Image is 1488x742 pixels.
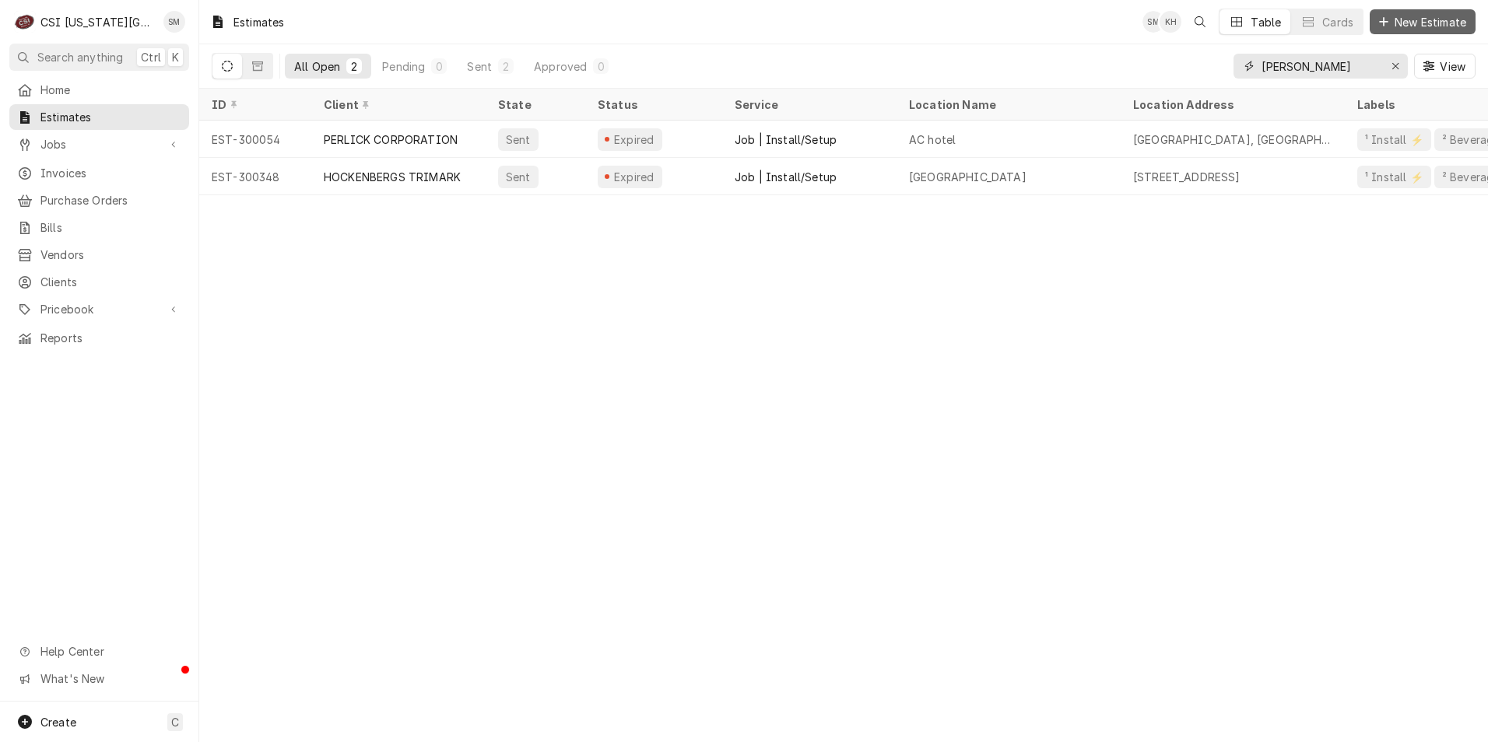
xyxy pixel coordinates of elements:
[1142,11,1164,33] div: SM
[1133,96,1329,113] div: Location Address
[40,136,158,152] span: Jobs
[735,96,881,113] div: Service
[14,11,36,33] div: C
[1363,169,1425,185] div: ¹ Install ⚡️
[40,82,181,98] span: Home
[9,77,189,103] a: Home
[9,325,189,351] a: Reports
[9,187,189,213] a: Purchase Orders
[504,169,532,185] div: Sent
[14,11,36,33] div: CSI Kansas City's Avatar
[1262,54,1378,79] input: Keyword search
[1160,11,1181,33] div: Kyley Hunnicutt's Avatar
[9,104,189,130] a: Estimates
[37,49,123,65] span: Search anything
[501,58,511,75] div: 2
[9,242,189,268] a: Vendors
[40,301,158,317] span: Pricebook
[1370,9,1476,34] button: New Estimate
[9,639,189,664] a: Go to Help Center
[172,49,179,65] span: K
[612,131,656,148] div: Expired
[9,44,189,71] button: Search anythingCtrlK
[40,330,181,346] span: Reports
[40,274,181,290] span: Clients
[40,643,180,660] span: Help Center
[1188,9,1213,34] button: Open search
[294,58,340,75] div: All Open
[40,219,181,236] span: Bills
[171,714,179,730] span: C
[141,49,161,65] span: Ctrl
[163,11,185,33] div: Sean Mckelvey's Avatar
[1363,131,1425,148] div: ¹ Install ⚡️
[1322,14,1353,30] div: Cards
[9,160,189,186] a: Invoices
[1133,131,1332,148] div: [GEOGRAPHIC_DATA], [GEOGRAPHIC_DATA]
[434,58,444,75] div: 0
[1142,11,1164,33] div: Sean Mckelvey's Avatar
[1391,14,1469,30] span: New Estimate
[324,169,461,185] div: HOCKENBERGS TRIMARK
[9,666,189,691] a: Go to What's New
[1251,14,1281,30] div: Table
[467,58,492,75] div: Sent
[1414,54,1476,79] button: View
[382,58,425,75] div: Pending
[598,96,707,113] div: Status
[909,131,956,148] div: AC hotel
[324,131,458,148] div: PERLICK CORPORATION
[199,121,311,158] div: EST-300054
[324,96,470,113] div: Client
[596,58,605,75] div: 0
[735,131,837,148] div: Job | Install/Setup
[1383,54,1408,79] button: Erase input
[1133,169,1241,185] div: [STREET_ADDRESS]
[9,269,189,295] a: Clients
[199,158,311,195] div: EST-300348
[9,215,189,240] a: Bills
[498,96,573,113] div: State
[735,169,837,185] div: Job | Install/Setup
[40,192,181,208] span: Purchase Orders
[909,96,1105,113] div: Location Name
[40,109,181,125] span: Estimates
[534,58,587,75] div: Approved
[1160,11,1181,33] div: KH
[40,14,155,30] div: CSI [US_STATE][GEOGRAPHIC_DATA]
[40,716,76,729] span: Create
[163,11,185,33] div: SM
[40,165,181,181] span: Invoices
[40,247,181,263] span: Vendors
[612,169,656,185] div: Expired
[909,169,1027,185] div: [GEOGRAPHIC_DATA]
[1437,58,1469,75] span: View
[9,296,189,322] a: Go to Pricebook
[212,96,296,113] div: ID
[349,58,359,75] div: 2
[504,131,532,148] div: Sent
[9,131,189,157] a: Go to Jobs
[40,670,180,687] span: What's New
